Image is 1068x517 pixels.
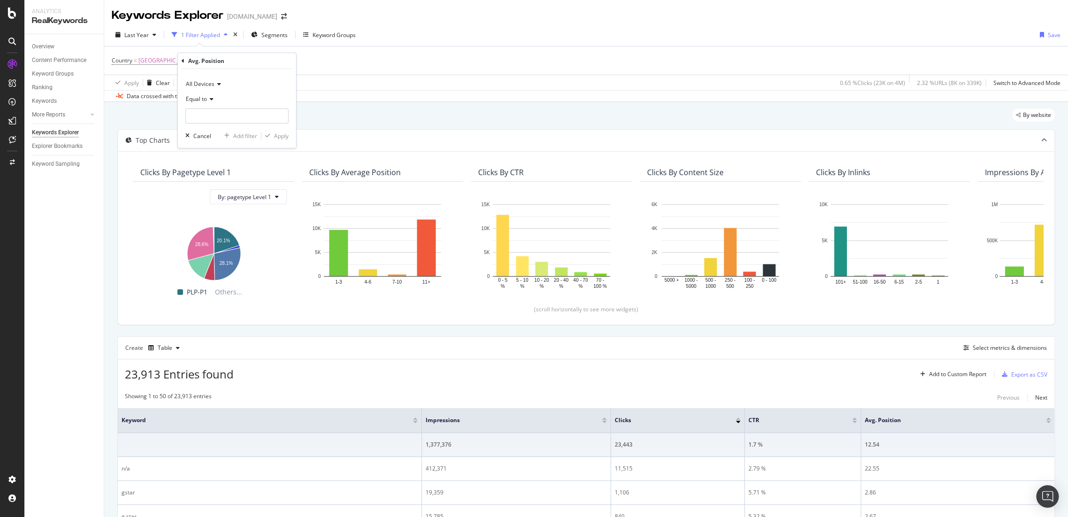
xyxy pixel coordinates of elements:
span: = [134,56,137,64]
text: 20.1% [217,238,230,243]
div: Open Intercom Messenger [1036,485,1059,508]
div: Ranking [32,83,53,93]
div: 1,106 [615,488,740,497]
div: Top Charts [136,136,170,145]
span: PLP-P1 [187,286,207,298]
text: 250 - [725,278,735,283]
div: More Reports [32,110,65,120]
a: Content Performance [32,55,97,65]
span: Country [112,56,132,64]
text: 1M [991,202,998,207]
svg: A chart. [309,200,456,290]
button: Last Year [112,27,160,42]
div: arrow-right-arrow-left [281,13,287,20]
button: Cancel [182,131,211,140]
text: 5000 [686,284,697,289]
div: [DOMAIN_NAME] [227,12,277,21]
text: 5000 + [664,278,679,283]
div: A chart. [140,222,287,282]
div: n/a [122,464,418,473]
div: 5.71 % [748,488,857,497]
div: Clicks By CTR [478,168,524,177]
span: Clicks [615,416,722,424]
text: 1 [937,279,939,285]
svg: A chart. [478,200,625,290]
div: Keyword Groups [313,31,356,39]
button: Apply [112,75,139,90]
div: Overview [32,42,54,52]
div: Clicks By Average Position [309,168,401,177]
div: 1,377,376 [426,440,607,449]
text: 1000 [705,284,716,289]
div: (scroll horizontally to see more widgets) [129,305,1043,313]
text: 4K [651,226,657,231]
div: 11,515 [615,464,740,473]
text: 250 [746,284,754,289]
text: 1-3 [335,279,342,285]
span: Segments [261,31,288,39]
text: 2-5 [915,279,922,285]
text: 28.6% [195,242,208,247]
text: 0 - 5 [498,278,507,283]
text: 0 [995,274,998,279]
div: Apply [124,79,139,87]
a: Keywords [32,96,97,106]
text: 0 - 100 [762,278,777,283]
div: 412,371 [426,464,607,473]
text: 7-10 [392,279,402,285]
text: 15K [481,202,490,207]
text: 20 - 40 [554,278,569,283]
div: 19,359 [426,488,607,497]
text: % [501,284,505,289]
div: 2.32 % URLs ( 8K on 339K ) [917,79,982,87]
span: Last Year [124,31,149,39]
div: Create [125,340,183,355]
div: Keywords [32,96,57,106]
text: 5K [484,250,490,255]
text: 500 [726,284,734,289]
div: Keyword Sampling [32,159,80,169]
button: By: pagetype Level 1 [210,189,287,204]
a: Keyword Groups [32,69,97,79]
button: Keyword Groups [299,27,359,42]
div: Add to Custom Report [929,371,986,377]
span: All Devices [186,80,214,88]
button: Next [1035,392,1047,403]
svg: A chart. [647,200,793,290]
svg: A chart. [816,200,962,290]
span: CTR [748,416,838,424]
text: 70 - [596,278,604,283]
div: Keywords Explorer [112,8,223,23]
text: 1000 - [685,278,698,283]
a: Explorer Bookmarks [32,141,97,151]
text: 10K [819,202,828,207]
span: By website [1023,112,1051,118]
text: 28.1% [220,261,233,266]
text: 2K [651,250,657,255]
text: 5K [822,238,828,243]
div: Clear [156,79,170,87]
div: 1.7 % [748,440,857,449]
div: Apply [274,132,289,140]
button: Clear [143,75,170,90]
a: Ranking [32,83,97,93]
span: 23,913 Entries found [125,366,234,382]
button: Select metrics & dimensions [960,342,1047,354]
div: 12.54 [865,440,1051,449]
text: 0 [318,274,321,279]
text: 4-6 [1040,279,1047,285]
text: % [520,284,524,289]
span: Others... [211,286,246,298]
div: Keywords Explorer [32,128,79,138]
div: Clicks By pagetype Level 1 [140,168,231,177]
span: Keyword [122,416,399,424]
div: legacy label [1012,108,1055,122]
div: Keyword Groups [32,69,74,79]
div: Save [1048,31,1060,39]
button: Save [1036,27,1060,42]
text: 5 - 10 [516,278,528,283]
div: Export as CSV [1011,370,1047,378]
text: 0 [825,274,828,279]
text: % [540,284,544,289]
